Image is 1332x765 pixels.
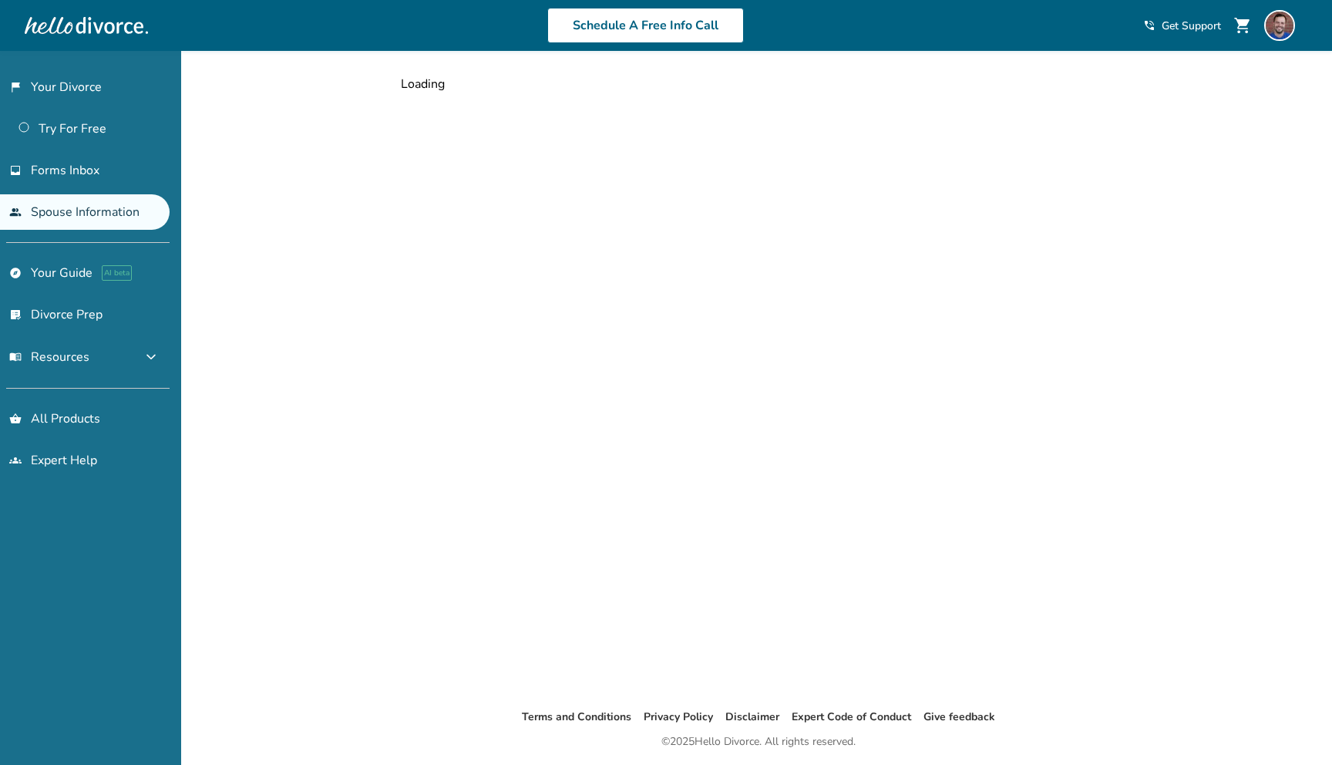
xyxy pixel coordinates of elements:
a: phone_in_talkGet Support [1143,19,1221,33]
div: © 2025 Hello Divorce. All rights reserved. [661,733,856,751]
span: shopping_cart [1233,16,1252,35]
span: Resources [9,349,89,366]
img: Jan-Felix Desroches [1264,10,1295,41]
span: Get Support [1162,19,1221,33]
span: groups [9,454,22,467]
span: flag_2 [9,81,22,93]
span: Forms Inbox [31,162,99,179]
div: Loading [388,51,1128,708]
span: AI beta [102,265,132,281]
span: inbox [9,164,22,177]
span: shopping_basket [9,413,22,425]
a: Schedule A Free Info Call [547,8,744,43]
a: Privacy Policy [644,709,713,724]
li: Give feedback [923,708,995,726]
span: menu_book [9,351,22,363]
li: Disclaimer [725,708,779,726]
a: Terms and Conditions [522,709,631,724]
span: expand_more [142,348,160,366]
span: explore [9,267,22,279]
span: list_alt_check [9,308,22,321]
a: Expert Code of Conduct [792,709,911,724]
span: people [9,206,22,218]
span: phone_in_talk [1143,19,1155,32]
